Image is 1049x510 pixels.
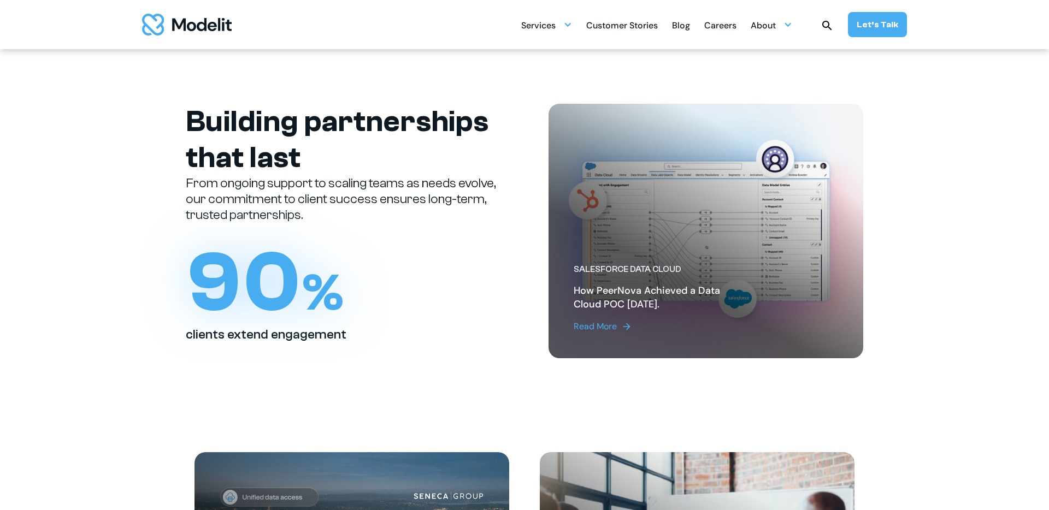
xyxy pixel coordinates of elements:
[186,104,500,176] h1: Building partnerships that last
[586,14,658,35] a: Customer Stories
[574,284,749,311] h2: How PeerNova Achieved a Data Cloud POC [DATE].
[521,16,556,37] div: Services
[704,16,736,37] div: Careers
[704,14,736,35] a: Careers
[186,327,346,343] h2: clients extend engagement
[857,19,898,31] div: Let’s Talk
[621,321,632,332] img: arrow
[751,16,776,37] div: About
[302,263,344,323] span: %
[142,14,232,35] img: modelit logo
[186,176,500,223] p: From ongoing support to scaling teams as needs evolve, our commitment to client success ensures l...
[142,14,232,35] a: home
[672,16,690,37] div: Blog
[186,240,344,325] h1: 90
[751,14,792,35] div: About
[848,12,907,37] a: Let’s Talk
[574,320,749,333] a: Read More
[574,264,749,275] div: Salesforce Data Cloud
[672,14,690,35] a: Blog
[521,14,572,35] div: Services
[586,16,658,37] div: Customer Stories
[574,320,617,333] div: Read More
